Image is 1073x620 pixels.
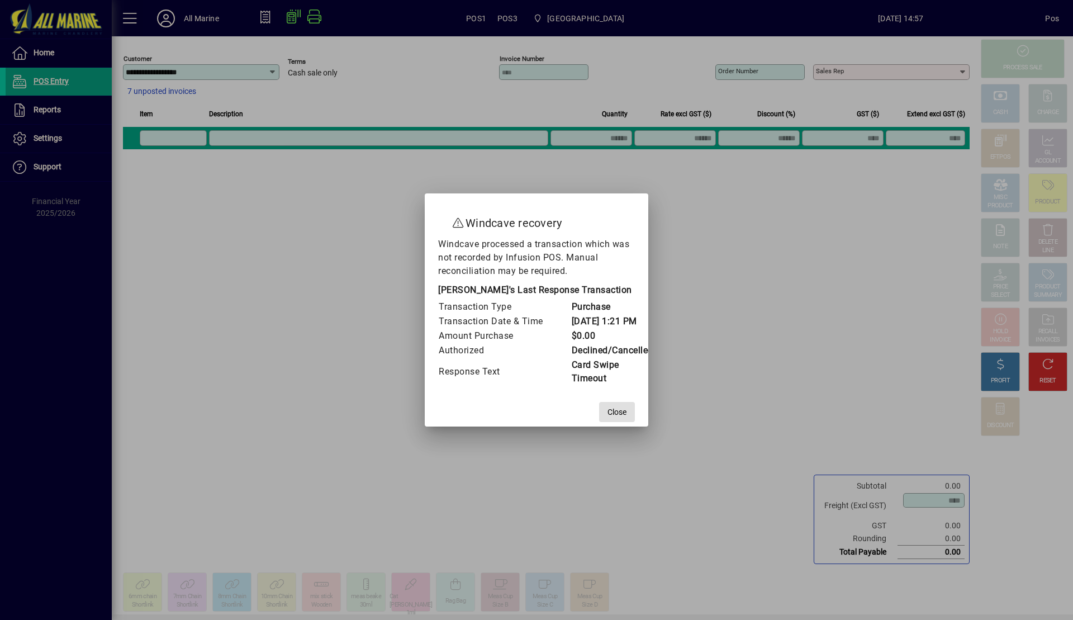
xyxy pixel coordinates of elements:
h2: Windcave recovery [438,205,635,237]
td: Transaction Type [438,300,571,314]
td: Response Text [438,358,571,386]
td: $0.00 [571,329,653,343]
td: Card Swipe Timeout [571,358,653,386]
span: Close [607,406,626,418]
td: Transaction Date & Time [438,314,571,329]
td: Purchase [571,300,653,314]
td: Amount Purchase [438,329,571,343]
td: [DATE] 1:21 PM [571,314,653,329]
div: Windcave processed a transaction which was not recorded by Infusion POS. Manual reconciliation ma... [438,238,635,386]
td: Authorized [438,343,571,358]
div: [PERSON_NAME]'s Last Response Transaction [438,283,635,300]
td: Declined/Cancelled [571,343,653,358]
button: Close [599,402,635,422]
